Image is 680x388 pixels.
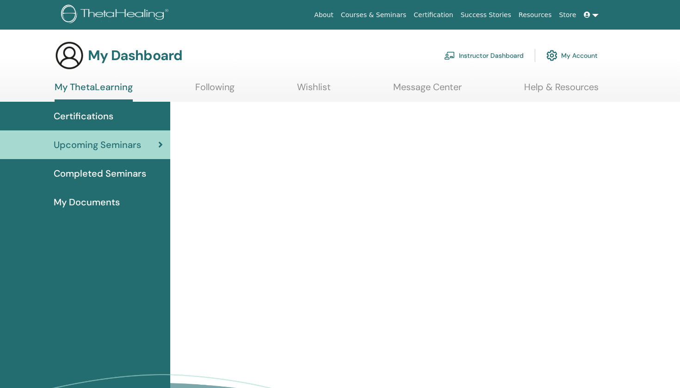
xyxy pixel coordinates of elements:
[297,81,331,99] a: Wishlist
[195,81,235,99] a: Following
[54,138,141,152] span: Upcoming Seminars
[55,81,133,102] a: My ThetaLearning
[61,5,172,25] img: logo.png
[444,45,524,66] a: Instructor Dashboard
[457,6,515,24] a: Success Stories
[310,6,337,24] a: About
[410,6,457,24] a: Certification
[54,195,120,209] span: My Documents
[556,6,580,24] a: Store
[444,51,455,60] img: chalkboard-teacher.svg
[337,6,410,24] a: Courses & Seminars
[54,109,113,123] span: Certifications
[88,47,182,64] h3: My Dashboard
[515,6,556,24] a: Resources
[54,166,146,180] span: Completed Seminars
[524,81,599,99] a: Help & Resources
[546,48,557,63] img: cog.svg
[546,45,598,66] a: My Account
[393,81,462,99] a: Message Center
[55,41,84,70] img: generic-user-icon.jpg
